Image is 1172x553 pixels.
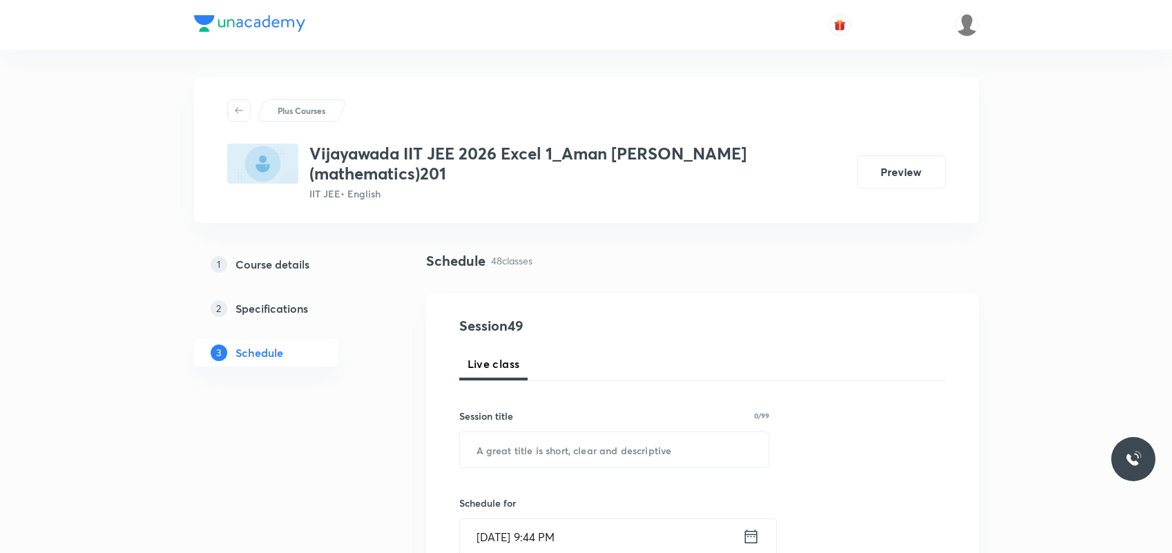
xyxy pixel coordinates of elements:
[955,13,979,37] img: S Naga kusuma Alekhya
[211,345,227,361] p: 3
[491,253,532,268] p: 48 classes
[468,356,520,372] span: Live class
[460,432,769,467] input: A great title is short, clear and descriptive
[236,300,308,317] h5: Specifications
[1125,451,1142,467] img: ttu
[426,251,486,271] h4: Schedule
[459,409,513,423] h6: Session title
[278,104,325,117] p: Plus Courses
[834,19,846,31] img: avatar
[857,155,945,188] button: Preview
[236,256,309,273] h5: Course details
[194,295,382,322] a: 2Specifications
[194,15,305,32] img: Company Logo
[754,412,769,419] p: 0/99
[829,14,851,36] button: avatar
[459,496,770,510] h6: Schedule for
[194,251,382,278] a: 1Course details
[211,256,227,273] p: 1
[236,345,283,361] h5: Schedule
[211,300,227,317] p: 2
[309,186,846,201] p: IIT JEE • English
[309,144,846,184] h3: Vijayawada IIT JEE 2026 Excel 1_Aman [PERSON_NAME](mathematics)201
[227,144,298,184] img: CF74AF44-1A1A-48D4-ADBE-367F5F888AD8_plus.png
[459,316,711,336] h4: Session 49
[194,15,305,35] a: Company Logo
